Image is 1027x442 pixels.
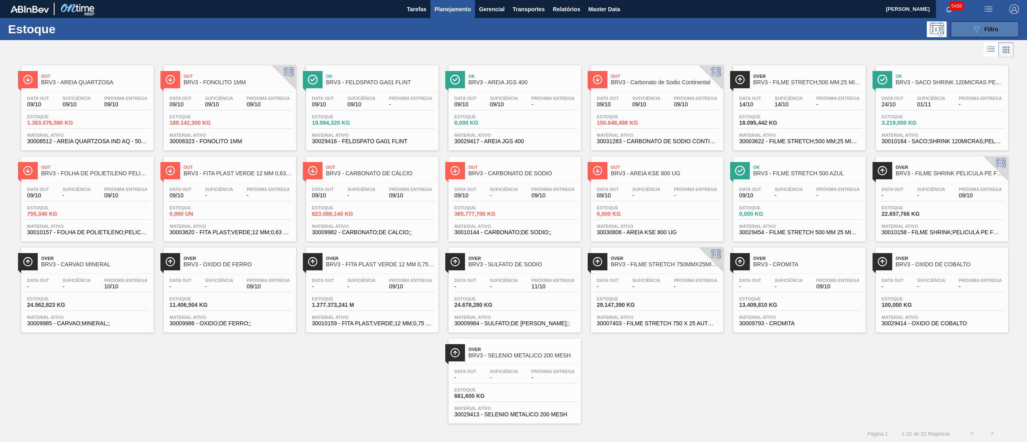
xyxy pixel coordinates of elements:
[165,75,175,85] img: Ícone
[170,133,290,138] span: Material ativo
[247,101,290,107] span: 09/10
[389,96,432,101] span: Próxima Entrega
[104,193,148,199] span: 09/10
[490,96,518,101] span: Suficiência
[389,284,432,290] span: 09/10
[23,75,33,85] img: Ícone
[247,284,290,290] span: 09/10
[205,284,233,290] span: -
[490,101,518,107] span: 09/10
[104,284,148,290] span: 10/10
[455,193,477,199] span: 09/10
[455,296,511,301] span: Estoque
[753,262,862,268] span: BRV3 - CROMITA
[455,224,575,229] span: Material ativo
[27,114,83,119] span: Estoque
[41,79,150,85] span: BRV3 - AREIA QUARTZOSA
[490,284,518,290] span: -
[632,284,660,290] span: -
[455,133,575,138] span: Material ativo
[27,96,49,101] span: Data out
[896,256,1004,261] span: Over
[27,302,83,308] span: 24.562,823 KG
[611,262,719,268] span: BRV3 - FILME STRETCH 750MMX25MICRA
[326,165,434,170] span: Out
[15,150,158,241] a: ÍconeOutBRV3 - FOLHA DE POLIETILENO PELICULA POLIETILENData out09/10Suficiência-Próxima Entrega09...
[312,229,432,235] span: 30009982 - CARBONATO;DE CALCIO;;
[389,187,432,192] span: Próxima Entrega
[597,284,619,290] span: -
[347,96,375,101] span: Suficiência
[205,96,233,101] span: Suficiência
[532,278,575,283] span: Próxima Entrega
[300,59,442,150] a: ÍconeOkBRV3 - FELDSPATO GA01 FLINTData out09/10Suficiência09/10Próxima Entrega-Estoque19.994,320 ...
[585,241,727,333] a: ÍconeOverBRV3 - FILME STRETCH 750MMX25MICRAData out-Suficiência-Próxima Entrega-Estoque29.147,390...
[63,96,91,101] span: Suficiência
[312,211,368,217] span: 823.088,140 KG
[312,101,334,107] span: 09/10
[739,229,860,235] span: 30029454 - FILME STRETCH 500 MM 25 MICRA AZUL
[959,278,1002,283] span: Próxima Entrega
[27,229,148,235] span: 30010157 - FOLHA DE POLIETILENO;PELICULA POLIETILEN
[170,114,226,119] span: Estoque
[739,302,796,308] span: 13.409,810 KG
[308,257,318,267] img: Ícone
[739,120,796,126] span: 18.095,442 KG
[170,205,226,210] span: Estoque
[450,166,460,176] img: Ícone
[347,101,375,107] span: 09/10
[816,278,860,283] span: Próxima Entrega
[455,284,477,290] span: -
[184,262,292,268] span: BRV3 - ÓXIDO DE FERRO
[870,59,1012,150] a: ÍconeOkBRV3 - SACO SHRINK 120MICRAS PELICULA PE FOLHAData out24/10Suficiência01/11Próxima Entrega...
[490,278,518,283] span: Suficiência
[455,211,511,217] span: 365.777,700 KG
[27,193,49,199] span: 09/10
[308,166,318,176] img: Ícone
[455,138,575,144] span: 30029417 - AREIA JGS 400
[165,166,175,176] img: Ícone
[753,165,862,170] span: Ok
[41,74,150,79] span: Out
[300,241,442,333] a: ÍconeOverBRV3 - FITA PLAST VERDE 12 MM 0,75 MM 2000 M FUData out-Suficiência-Próxima Entrega09/10...
[300,150,442,241] a: ÍconeOutBRV3 - CARBONATO DE CÁLCIOData out09/10Suficiência-Próxima Entrega09/10Estoque823.088,140...
[739,114,796,119] span: Estoque
[877,75,887,85] img: Ícone
[170,278,192,283] span: Data out
[312,114,368,119] span: Estoque
[597,101,619,107] span: 09/10
[593,75,603,85] img: Ícone
[739,187,761,192] span: Data out
[469,74,577,79] span: Ok
[165,257,175,267] img: Ícone
[158,241,300,333] a: ÍconeOverBRV3 - ÓXIDO DE FERROData out-Suficiência-Próxima Entrega09/10Estoque11.406,504 KGMateri...
[739,296,796,301] span: Estoque
[450,75,460,85] img: Ícone
[312,205,368,210] span: Estoque
[632,101,660,107] span: 09/10
[882,302,938,308] span: 100,000 KG
[632,278,660,283] span: Suficiência
[469,170,577,176] span: BRV3 - CARBONATO DE SÓDIO
[597,296,653,301] span: Estoque
[389,101,432,107] span: -
[674,193,717,199] span: -
[469,165,577,170] span: Out
[597,315,717,320] span: Material ativo
[170,96,192,101] span: Data out
[63,284,91,290] span: -
[455,229,575,235] span: 30010144 - CARBONATO;DE SODIO;;
[882,229,1002,235] span: 30010158 - FILME SHRINK;PELICULA PE FOLHA; LARG 240
[27,133,148,138] span: Material ativo
[775,101,803,107] span: 14/10
[739,138,860,144] span: 30003622 - FILME STRETCH;500 MM;25 MICRA;;FILMESTRE
[597,205,653,210] span: Estoque
[597,120,653,126] span: 150.648,498 KG
[27,101,49,107] span: 09/10
[184,165,292,170] span: Out
[442,241,585,333] a: ÍconeOverBRV3 - SULFATO DE SODIOData out-Suficiência-Próxima Entrega11/10Estoque24.678,280 KGMate...
[882,193,904,199] span: -
[247,193,290,199] span: -
[882,315,1002,320] span: Material ativo
[63,101,91,107] span: 09/10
